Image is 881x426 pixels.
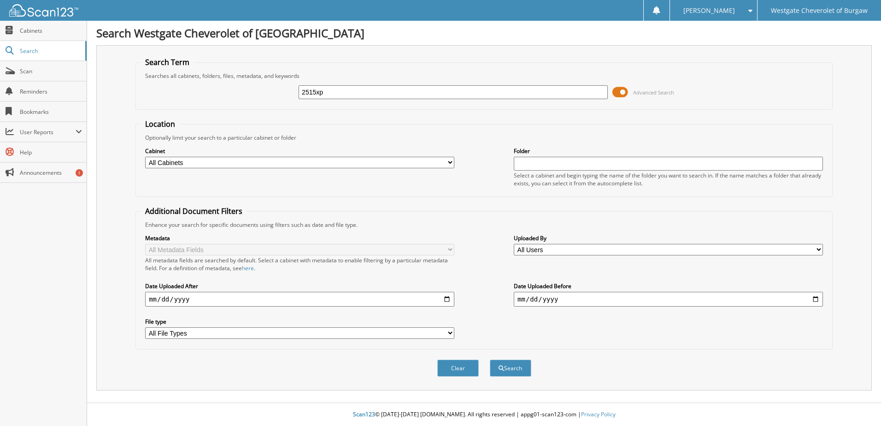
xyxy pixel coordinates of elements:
[145,318,454,325] label: File type
[141,206,247,216] legend: Additional Document Filters
[20,47,81,55] span: Search
[20,169,82,177] span: Announcements
[683,8,735,13] span: [PERSON_NAME]
[581,410,616,418] a: Privacy Policy
[514,282,823,290] label: Date Uploaded Before
[633,89,674,96] span: Advanced Search
[514,234,823,242] label: Uploaded By
[141,72,828,80] div: Searches all cabinets, folders, files, metadata, and keywords
[145,234,454,242] label: Metadata
[771,8,868,13] span: Westgate Cheverolet of Burgaw
[242,264,254,272] a: here
[20,88,82,95] span: Reminders
[514,147,823,155] label: Folder
[353,410,375,418] span: Scan123
[514,172,823,187] div: Select a cabinet and begin typing the name of the folder you want to search in. If the name match...
[9,4,78,17] img: scan123-logo-white.svg
[141,221,828,229] div: Enhance your search for specific documents using filters such as date and file type.
[514,292,823,307] input: end
[141,119,180,129] legend: Location
[145,256,454,272] div: All metadata fields are searched by default. Select a cabinet with metadata to enable filtering b...
[20,67,82,75] span: Scan
[145,282,454,290] label: Date Uploaded After
[20,148,82,156] span: Help
[20,27,82,35] span: Cabinets
[490,360,531,377] button: Search
[20,128,76,136] span: User Reports
[87,403,881,426] div: © [DATE]-[DATE] [DOMAIN_NAME]. All rights reserved | appg01-scan123-com |
[437,360,479,377] button: Clear
[20,108,82,116] span: Bookmarks
[141,57,194,67] legend: Search Term
[96,25,872,41] h1: Search Westgate Cheverolet of [GEOGRAPHIC_DATA]
[835,382,881,426] iframe: Chat Widget
[76,169,83,177] div: 1
[145,292,454,307] input: start
[141,134,828,142] div: Optionally limit your search to a particular cabinet or folder
[145,147,454,155] label: Cabinet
